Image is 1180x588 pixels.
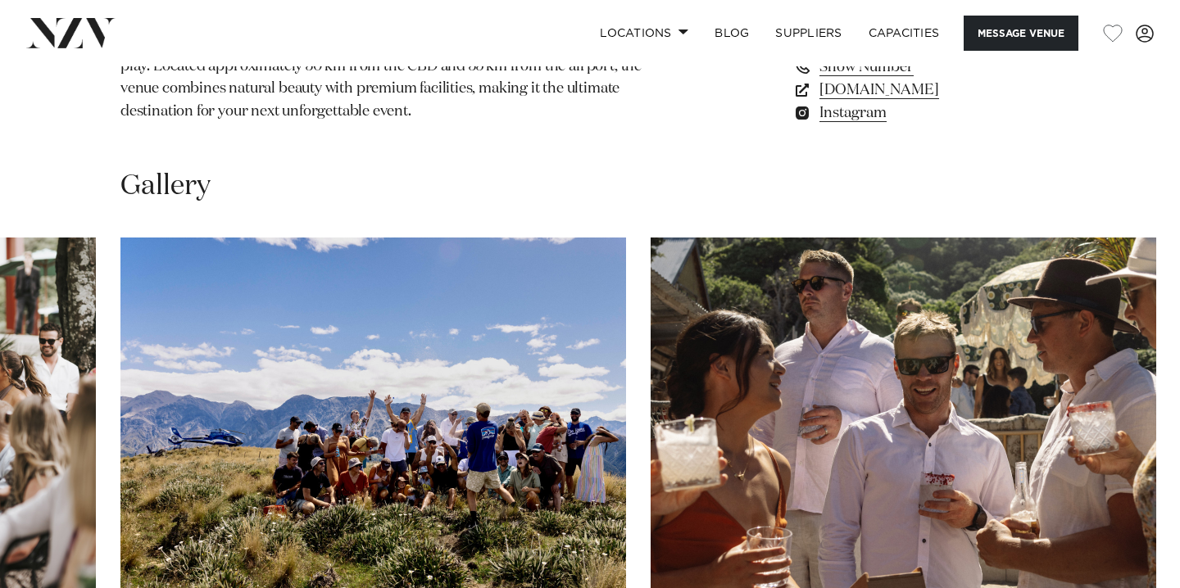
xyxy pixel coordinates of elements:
a: Instagram [792,101,1060,124]
h2: Gallery [120,168,211,205]
a: Locations [587,16,701,51]
a: SUPPLIERS [762,16,855,51]
a: BLOG [701,16,762,51]
a: [DOMAIN_NAME] [792,78,1060,101]
img: nzv-logo.png [26,18,116,47]
button: Message Venue [964,16,1078,51]
a: Show Number [792,55,1060,78]
a: Capacities [855,16,953,51]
